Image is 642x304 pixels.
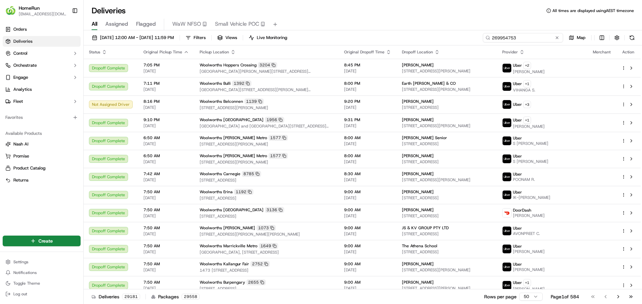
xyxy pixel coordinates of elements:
span: [DATE] [143,68,189,74]
input: Type to search [483,33,563,42]
span: [GEOGRAPHIC_DATA] and [GEOGRAPHIC_DATA][STREET_ADDRESS][GEOGRAPHIC_DATA] [200,123,333,129]
span: [PERSON_NAME] [402,62,434,68]
div: Action [621,49,635,55]
a: Orders [3,24,81,35]
span: [DATE] [143,177,189,183]
span: [STREET_ADDRESS] [402,159,492,165]
div: Available Products [3,128,81,139]
span: JS & KV GROUP PTY LTD [402,225,449,231]
span: Orders [13,26,27,32]
span: 9:20 PM [344,99,391,104]
span: Notifications [13,270,37,275]
img: uber-new-logo.jpeg [503,227,511,235]
button: Live Monitoring [246,33,290,42]
span: [PERSON_NAME] [513,267,545,272]
span: 6:50 AM [143,135,189,140]
a: Product Catalog [5,165,78,171]
a: Deliveries [3,36,81,47]
span: [STREET_ADDRESS][PERSON_NAME] [402,177,492,183]
span: [STREET_ADDRESS][PERSON_NAME] [200,160,333,165]
div: Page 1 of 584 [551,293,579,300]
span: [STREET_ADDRESS][PERSON_NAME] [402,267,492,273]
span: [DATE] [344,231,391,237]
img: uber-new-logo.jpeg [503,100,511,109]
span: [STREET_ADDRESS] [200,214,333,219]
button: [EMAIL_ADDRESS][DOMAIN_NAME] [19,11,67,17]
button: +1 [523,279,531,286]
span: 7:50 AM [143,207,189,213]
span: Woolworths Kallangur Fair [200,261,249,267]
span: Control [13,50,27,56]
img: uber-new-logo.jpeg [503,281,511,290]
a: Returns [5,177,78,183]
span: [DATE] [143,87,189,92]
span: [DATE] [143,141,189,146]
button: HomeRunHomeRun[EMAIL_ADDRESS][DOMAIN_NAME] [3,3,69,19]
span: [PERSON_NAME] [513,124,545,129]
span: Woolworths [GEOGRAPHIC_DATA] [200,207,263,213]
a: Nash AI [5,141,78,147]
button: Product Catalog [3,163,81,174]
span: Analytics [13,86,32,92]
span: Earth [PERSON_NAME] & CO [402,81,456,86]
span: [STREET_ADDRESS] [200,178,333,183]
span: Woolworths Hoppers Crossing [200,62,256,68]
img: uber-new-logo.jpeg [503,82,511,91]
span: [PERSON_NAME] [513,69,545,74]
span: Woolworths [PERSON_NAME] [200,225,255,231]
span: Uber [513,117,522,123]
span: [PERSON_NAME] [513,286,545,292]
span: Original Pickup Time [143,49,182,55]
button: Orchestrate [3,60,81,71]
span: [PERSON_NAME] [402,171,434,177]
span: 7:11 PM [143,81,189,86]
div: 1577 [269,153,288,159]
span: The Athena School [402,243,437,249]
span: WaW NFSO [172,20,201,28]
span: [STREET_ADDRESS][PERSON_NAME] [402,123,492,128]
span: [DATE] [344,177,391,183]
span: Settings [13,259,28,265]
span: 1473 [STREET_ADDRESS] [200,268,333,273]
span: [PERSON_NAME] [402,207,434,213]
img: uber-new-logo.jpeg [503,118,511,127]
span: [STREET_ADDRESS] [402,141,492,146]
span: S [PERSON_NAME] [513,159,548,164]
img: doordash_logo_v2.png [503,209,511,217]
div: Deliveries [92,293,140,300]
div: Packages [151,293,200,300]
span: [STREET_ADDRESS][PERSON_NAME] [200,105,333,110]
span: [DATE] [344,105,391,110]
span: 7:05 PM [143,62,189,68]
span: Uber [513,154,522,159]
span: Toggle Theme [13,281,40,286]
span: [PERSON_NAME] [513,213,545,218]
button: Settings [3,257,81,267]
span: [DATE] [143,159,189,165]
button: Notifications [3,268,81,277]
button: Create [3,236,81,246]
span: [STREET_ADDRESS] [200,286,333,291]
span: Pickup Location [200,49,229,55]
span: 8:30 AM [344,171,391,177]
span: 7:42 AM [143,171,189,177]
span: [STREET_ADDRESS][PERSON_NAME][PERSON_NAME] [402,286,492,291]
img: uber-new-logo.jpeg [503,173,511,181]
span: Live Monitoring [257,35,287,41]
span: 8:00 AM [344,153,391,159]
button: Map [566,33,588,42]
img: uber-new-logo.jpeg [503,263,511,271]
span: [PERSON_NAME] [402,99,434,104]
img: uber-new-logo.jpeg [503,155,511,163]
span: [DATE] [344,159,391,165]
button: Engage [3,72,81,83]
span: 6:50 AM [143,153,189,159]
span: [STREET_ADDRESS][PERSON_NAME] [402,87,492,92]
div: 3204 [258,62,277,68]
span: Woolworths Bulli [200,81,231,86]
span: 7:50 AM [143,189,189,195]
span: Uber [513,63,522,68]
span: Original Dropoff Time [344,49,385,55]
div: 1139 [244,98,264,104]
